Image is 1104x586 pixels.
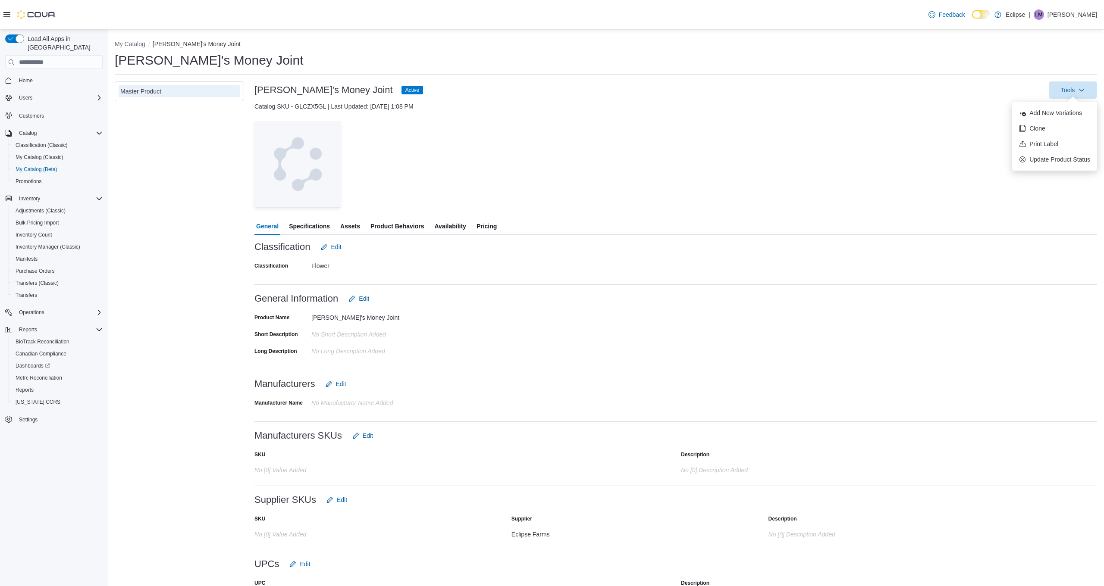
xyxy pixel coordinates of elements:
[24,34,103,52] span: Load All Apps in [GEOGRAPHIC_DATA]
[9,289,106,301] button: Transfers
[16,374,62,381] span: Metrc Reconciliation
[1029,155,1090,164] span: Update Product Status
[311,311,427,321] div: [PERSON_NAME]'s Money Joint
[12,397,64,407] a: [US_STATE] CCRS
[2,92,106,104] button: Users
[254,293,338,304] h3: General Information
[12,140,103,150] span: Classification (Classic)
[16,93,36,103] button: Users
[323,491,351,508] button: Edit
[951,527,962,538] button: Add row
[768,515,797,522] label: Description
[1016,136,1094,152] button: Print Label
[16,154,63,161] span: My Catalog (Classic)
[12,373,103,383] span: Metrc Reconciliation
[254,463,427,474] div: No [0] value added
[311,259,427,269] div: Flower
[12,230,56,240] a: Inventory Count
[16,142,68,149] span: Classification (Classic)
[16,292,37,299] span: Transfers
[925,6,969,23] a: Feedback
[9,253,106,265] button: Manifests
[19,112,44,119] span: Customers
[12,349,70,359] a: Canadian Compliance
[12,206,103,216] span: Adjustments (Classic)
[12,152,67,162] a: My Catalog (Classic)
[16,256,38,262] span: Manifests
[12,218,103,228] span: Bulk Pricing Import
[12,242,84,252] a: Inventory Manager (Classic)
[115,40,1097,50] nav: An example of EuiBreadcrumbs
[16,362,50,369] span: Dashboards
[331,243,342,251] span: Edit
[16,207,66,214] span: Adjustments (Classic)
[16,243,80,250] span: Inventory Manager (Classic)
[12,164,61,175] a: My Catalog (Beta)
[1061,86,1075,94] span: Tools
[401,86,423,94] span: Active
[12,176,45,187] a: Promotions
[12,337,73,347] a: BioTrack Reconciliation
[16,93,103,103] span: Users
[12,397,103,407] span: Washington CCRS
[12,218,63,228] a: Bulk Pricing Import
[311,344,427,355] div: No Long Description added
[2,127,106,139] button: Catalog
[9,205,106,217] button: Adjustments (Classic)
[1016,152,1094,167] button: Update Product Status
[9,396,106,408] button: [US_STATE] CCRS
[1029,124,1090,133] span: Clone
[254,102,1097,111] div: Catalog SKU - GLCZX5GL | Last Updated: [DATE] 1:08 PM
[16,193,103,204] span: Inventory
[5,71,103,448] nav: Complex example
[254,559,279,569] h3: UPCs
[12,266,103,276] span: Purchase Orders
[972,10,990,19] input: Dark Mode
[254,314,289,321] label: Product Name
[286,555,314,573] button: Edit
[9,384,106,396] button: Reports
[311,327,427,338] div: No Short Description added
[9,372,106,384] button: Metrc Reconciliation
[254,399,303,406] label: Manufacturer Name
[16,178,42,185] span: Promotions
[115,52,304,69] h1: [PERSON_NAME]'s Money Joint
[254,262,288,269] label: Classification
[1006,9,1025,20] p: Eclipse
[9,139,106,151] button: Classification (Classic)
[12,361,53,371] a: Dashboards
[254,85,393,95] h3: [PERSON_NAME]'s Money Joint
[9,151,106,163] button: My Catalog (Classic)
[16,387,34,393] span: Reports
[317,238,345,256] button: Edit
[16,399,60,405] span: [US_STATE] CCRS
[9,217,106,229] button: Bulk Pricing Import
[19,326,37,333] span: Reports
[16,324,41,335] button: Reports
[370,218,424,235] span: Product Behaviors
[1016,105,1094,121] button: Add New Variations
[9,229,106,241] button: Inventory Count
[254,430,342,441] h3: Manufacturers SKUs
[336,380,346,388] span: Edit
[9,163,106,175] button: My Catalog (Beta)
[359,294,369,303] span: Edit
[254,495,316,505] h3: Supplier SKUs
[289,218,330,235] span: Specifications
[254,379,315,389] h3: Manufacturers
[120,87,238,96] div: Master Product
[511,527,684,538] div: Eclipse Farms
[405,86,420,94] span: Active
[2,74,106,87] button: Home
[9,348,106,360] button: Canadian Compliance
[768,527,941,538] div: No [0] description added
[16,111,47,121] a: Customers
[254,331,298,338] label: Short Description
[12,361,103,371] span: Dashboards
[19,77,33,84] span: Home
[17,10,56,19] img: Cova
[2,193,106,205] button: Inventory
[16,166,57,173] span: My Catalog (Beta)
[12,385,103,395] span: Reports
[2,306,106,318] button: Operations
